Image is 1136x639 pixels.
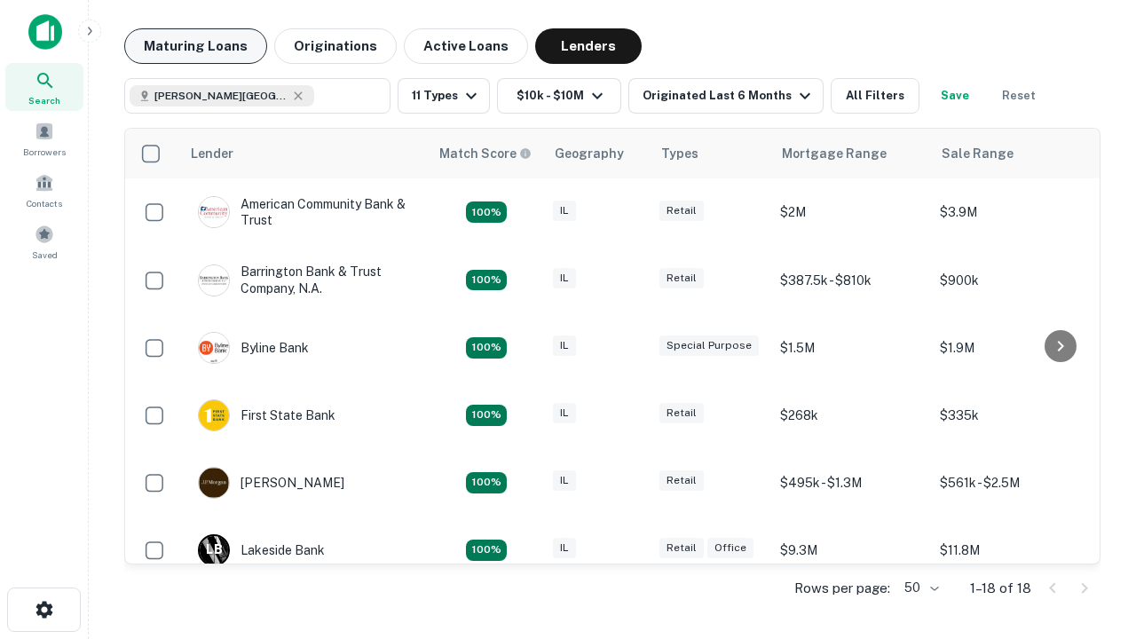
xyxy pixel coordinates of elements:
p: Rows per page: [794,578,890,599]
td: $11.8M [931,517,1091,584]
a: Search [5,63,83,111]
button: Originated Last 6 Months [628,78,824,114]
a: Borrowers [5,114,83,162]
img: picture [199,400,229,430]
div: IL [553,335,576,356]
button: Originations [274,28,397,64]
p: L B [206,540,222,559]
img: picture [199,333,229,363]
span: Saved [32,248,58,262]
div: Matching Properties: 2, hasApolloMatch: undefined [466,405,507,426]
div: Lakeside Bank [198,534,325,566]
span: [PERSON_NAME][GEOGRAPHIC_DATA], [GEOGRAPHIC_DATA] [154,88,288,104]
div: Retail [659,403,704,423]
td: $9.3M [771,517,931,584]
button: Reset [990,78,1047,114]
div: Barrington Bank & Trust Company, N.a. [198,264,411,296]
div: Matching Properties: 3, hasApolloMatch: undefined [466,540,507,561]
th: Mortgage Range [771,129,931,178]
td: $387.5k - $810k [771,246,931,313]
td: $2M [771,178,931,246]
div: Sale Range [942,143,1014,164]
td: $900k [931,246,1091,313]
div: Retail [659,538,704,558]
button: Maturing Loans [124,28,267,64]
img: capitalize-icon.png [28,14,62,50]
div: IL [553,201,576,221]
div: IL [553,470,576,491]
div: IL [553,538,576,558]
div: Matching Properties: 2, hasApolloMatch: undefined [466,201,507,223]
button: Lenders [535,28,642,64]
div: Retail [659,201,704,221]
div: First State Bank [198,399,335,431]
th: Lender [180,129,429,178]
div: Capitalize uses an advanced AI algorithm to match your search with the best lender. The match sco... [439,144,532,163]
div: Matching Properties: 2, hasApolloMatch: undefined [466,337,507,359]
div: Types [661,143,698,164]
p: 1–18 of 18 [970,578,1031,599]
div: Lender [191,143,233,164]
span: Borrowers [23,145,66,159]
div: Office [707,538,753,558]
div: Matching Properties: 3, hasApolloMatch: undefined [466,472,507,493]
button: All Filters [831,78,919,114]
div: Byline Bank [198,332,309,364]
span: Search [28,93,60,107]
td: $1.5M [771,314,931,382]
img: picture [199,197,229,227]
div: Originated Last 6 Months [643,85,816,106]
div: IL [553,268,576,288]
a: Contacts [5,166,83,214]
button: 11 Types [398,78,490,114]
a: Saved [5,217,83,265]
img: picture [199,265,229,296]
h6: Match Score [439,144,528,163]
img: picture [199,468,229,498]
div: American Community Bank & Trust [198,196,411,228]
div: Matching Properties: 3, hasApolloMatch: undefined [466,270,507,291]
button: Active Loans [404,28,528,64]
div: [PERSON_NAME] [198,467,344,499]
button: $10k - $10M [497,78,621,114]
div: Mortgage Range [782,143,887,164]
span: Contacts [27,196,62,210]
td: $335k [931,382,1091,449]
div: 50 [897,575,942,601]
div: Retail [659,470,704,491]
td: $268k [771,382,931,449]
td: $495k - $1.3M [771,449,931,517]
div: IL [553,403,576,423]
button: Save your search to get updates of matches that match your search criteria. [927,78,983,114]
th: Geography [544,129,651,178]
div: Geography [555,143,624,164]
th: Sale Range [931,129,1091,178]
iframe: Chat Widget [1047,497,1136,582]
td: $1.9M [931,314,1091,382]
div: Special Purpose [659,335,759,356]
div: Retail [659,268,704,288]
th: Types [651,129,771,178]
td: $561k - $2.5M [931,449,1091,517]
th: Capitalize uses an advanced AI algorithm to match your search with the best lender. The match sco... [429,129,544,178]
td: $3.9M [931,178,1091,246]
